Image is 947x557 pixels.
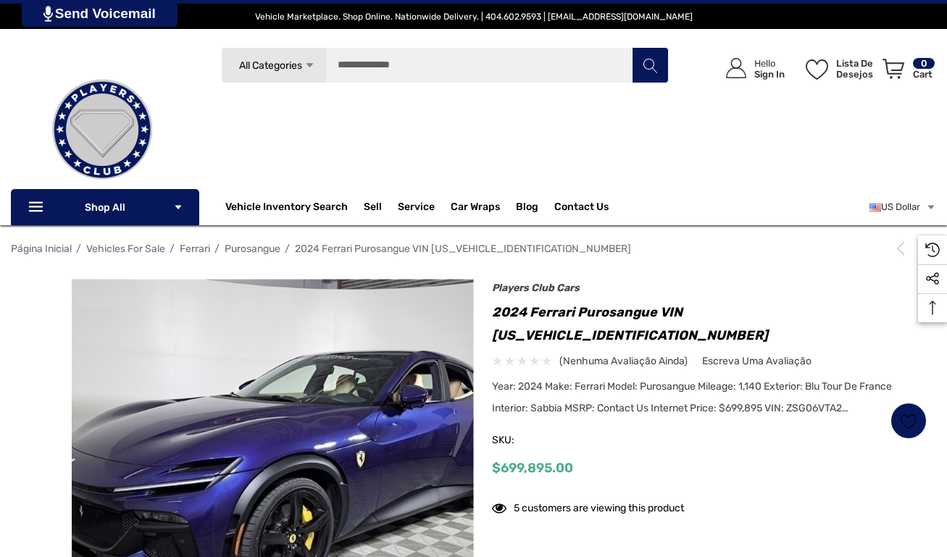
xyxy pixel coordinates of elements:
[11,236,936,261] nav: Breadcrumb
[913,58,935,69] p: 0
[225,243,280,255] a: Purosangue
[451,193,516,222] a: Car Wraps
[726,58,746,78] svg: Icon User Account
[925,272,940,286] svg: Social Media
[492,430,564,451] span: SKU:
[754,69,785,80] p: Sign In
[221,47,326,83] a: All Categories Icon Arrow Down Icon Arrow Up
[86,243,165,255] a: Vehicles For Sale
[516,201,538,217] a: Blog
[451,201,500,217] span: Car Wraps
[836,58,875,80] p: Lista de desejos
[913,69,935,80] p: Cart
[918,301,947,315] svg: Top
[925,243,940,257] svg: Recently Viewed
[702,355,812,368] span: Escreva uma avaliação
[492,495,684,517] div: 5 customers are viewing this product
[173,202,183,212] svg: Icon Arrow Down
[239,59,302,72] span: All Categories
[304,60,315,71] svg: Icon Arrow Down
[916,241,936,256] a: Próximo
[180,243,210,255] a: Ferrari
[43,6,53,22] img: PjwhLS0gR2VuZXJhdG9yOiBHcmF2aXQuaW8gLS0+PHN2ZyB4bWxucz0iaHR0cDovL3d3dy53My5vcmcvMjAwMC9zdmciIHhtb...
[11,189,199,225] p: Shop All
[559,352,688,370] span: (nenhuma avaliação ainda)
[799,43,876,93] a: Lista de desejos Lista de desejos
[30,57,175,202] img: Players Club | Cars For Sale
[364,193,398,222] a: Sell
[255,12,693,22] span: Vehicle Marketplace. Shop Online. Nationwide Delivery. | 404.602.9593 | [EMAIL_ADDRESS][DOMAIN_NAME]
[492,301,927,347] h1: 2024 Ferrari Purosangue VIN [US_VEHICLE_IDENTIFICATION_NUMBER]
[893,241,914,256] a: Anterior
[900,413,917,430] svg: Lista de desejos
[883,59,904,79] svg: Review Your Cart
[709,43,792,93] a: Entrar
[492,380,892,414] span: Year: 2024 Make: Ferrari Model: Purosangue Mileage: 1,140 Exterior: Blu Tour De France Interior: ...
[492,282,580,294] a: Players Club Cars
[398,201,435,217] a: Service
[754,58,785,69] p: Hello
[492,460,573,476] span: $699,895.00
[554,201,609,217] a: Contact Us
[11,243,72,255] a: Página inicial
[364,201,382,217] span: Sell
[869,193,936,222] a: Selecione a moeda: USD
[27,199,49,216] svg: Icon Line
[225,201,348,217] a: Vehicle Inventory Search
[806,59,828,80] svg: Lista de desejos
[295,243,631,255] a: 2024 Ferrari Purosangue VIN [US_VEHICLE_IDENTIFICATION_NUMBER]
[890,403,927,439] a: Lista de desejos
[876,43,936,100] a: Carrinho com 0 itens
[702,352,812,370] a: Escreva uma avaliação
[632,47,668,83] button: Pesquisar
